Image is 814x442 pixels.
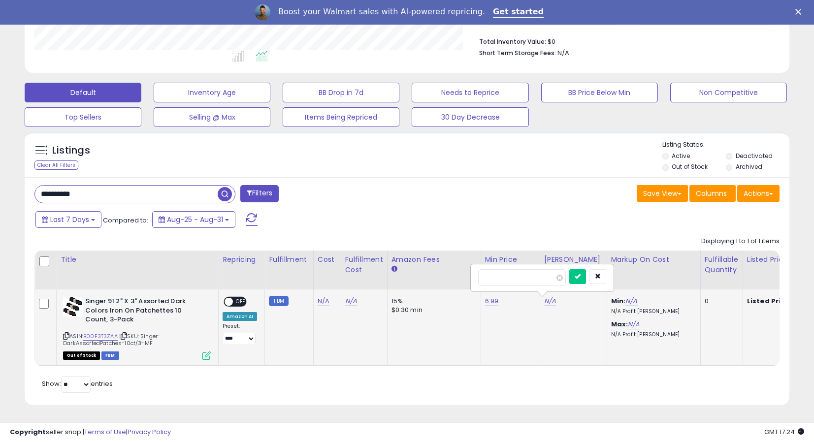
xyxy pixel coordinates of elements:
div: Boost your Walmart sales with AI-powered repricing. [278,7,485,17]
button: Columns [689,185,736,202]
div: Displaying 1 to 1 of 1 items [701,237,780,246]
b: Min: [611,296,626,306]
button: Non Competitive [670,83,787,102]
div: ASIN: [63,297,211,359]
div: Cost [318,254,337,265]
button: Selling @ Max [154,107,270,127]
b: Short Term Storage Fees: [479,49,556,57]
div: Fulfillable Quantity [705,254,739,275]
a: N/A [625,296,637,306]
button: Filters [240,185,279,202]
div: 0 [705,297,735,306]
div: $0.30 min [391,306,473,315]
b: Singer 91 2" X 3" Assorted Dark Colors Iron On Patchettes 10 Count, 3-Pack [85,297,205,327]
li: $0 [479,35,772,47]
div: Title [61,254,214,265]
button: 30 Day Decrease [412,107,528,127]
a: N/A [345,296,357,306]
button: Items Being Repriced [283,107,399,127]
h5: Listings [52,144,90,158]
small: Amazon Fees. [391,265,397,274]
label: Active [672,152,690,160]
button: Aug-25 - Aug-31 [152,211,235,228]
button: Last 7 Days [35,211,101,228]
button: BB Drop in 7d [283,83,399,102]
button: Default [25,83,141,102]
span: Last 7 Days [50,215,89,224]
button: Save View [637,185,688,202]
strong: Copyright [10,427,46,437]
a: B00F3T3ZAA [83,332,118,341]
div: Preset: [223,323,257,345]
b: Max: [611,319,628,329]
div: 15% [391,297,473,306]
b: Total Inventory Value: [479,37,546,46]
div: [PERSON_NAME] [544,254,603,265]
span: N/A [557,48,569,58]
button: BB Price Below Min [541,83,658,102]
img: Profile image for Adrian [255,4,270,20]
span: Columns [696,189,727,198]
span: Aug-25 - Aug-31 [167,215,223,224]
button: Top Sellers [25,107,141,127]
a: Privacy Policy [128,427,171,437]
div: Repricing [223,254,260,265]
th: The percentage added to the cost of goods (COGS) that forms the calculator for Min & Max prices. [607,251,700,289]
p: N/A Profit [PERSON_NAME] [611,331,693,338]
div: Fulfillment Cost [345,254,383,275]
label: Deactivated [736,152,773,160]
a: N/A [544,296,556,306]
p: N/A Profit [PERSON_NAME] [611,308,693,315]
button: Inventory Age [154,83,270,102]
div: seller snap | | [10,428,171,437]
b: Listed Price: [747,296,792,306]
span: Compared to: [103,216,148,225]
a: N/A [318,296,329,306]
label: Out of Stock [672,162,708,171]
div: Close [795,9,805,15]
span: 2025-09-11 17:24 GMT [764,427,804,437]
a: 6.99 [485,296,499,306]
small: FBM [269,296,288,306]
p: Listing States: [662,140,789,150]
a: Terms of Use [84,427,126,437]
div: Markup on Cost [611,254,696,265]
div: Min Price [485,254,536,265]
label: Archived [736,162,762,171]
a: N/A [628,319,640,329]
img: 41dLNUFXXXL._SL40_.jpg [63,297,83,316]
a: Get started [493,7,544,18]
span: OFF [233,298,249,306]
span: | SKU: Singer-DarkAssortedPatches-10ct/3-MF [63,332,161,347]
span: FBM [101,351,119,360]
button: Needs to Reprice [412,83,528,102]
div: Amazon AI [223,312,257,321]
div: Fulfillment [269,254,309,265]
button: Actions [737,185,780,202]
span: Show: entries [42,379,113,388]
div: Clear All Filters [34,160,78,170]
span: All listings that are currently out of stock and unavailable for purchase on Amazon [63,351,100,360]
div: Amazon Fees [391,254,477,265]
